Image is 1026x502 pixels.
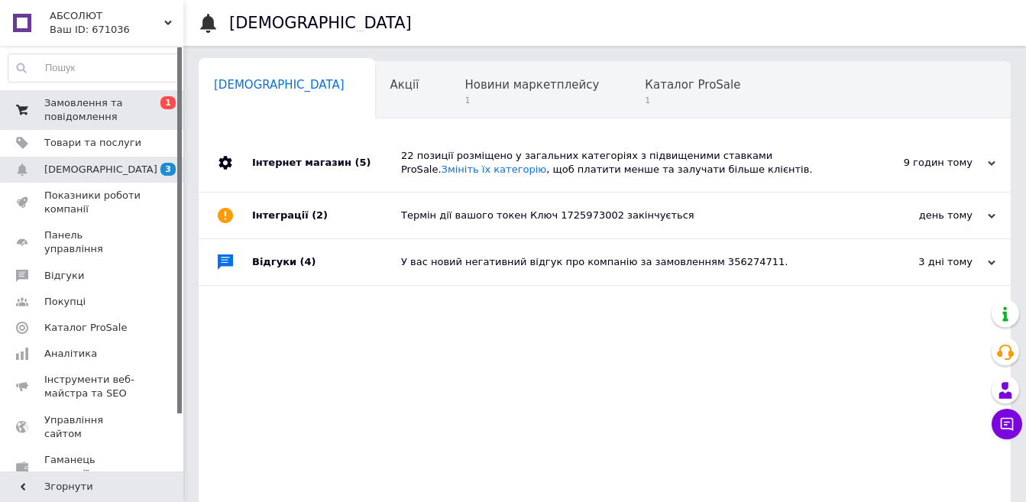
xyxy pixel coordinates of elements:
[843,209,995,222] div: день тому
[464,78,599,92] span: Новини маркетплейсу
[44,453,141,481] span: Гаманець компанії
[44,96,141,124] span: Замовлення та повідомлення
[300,256,316,267] span: (4)
[8,54,180,82] input: Пошук
[252,193,401,238] div: Інтеграції
[44,228,141,256] span: Панель управління
[160,96,176,109] span: 1
[44,163,157,177] span: [DEMOGRAPHIC_DATA]
[464,95,599,106] span: 1
[229,14,412,32] h1: [DEMOGRAPHIC_DATA]
[401,209,843,222] div: Термін дії вашого токен Ключ 1725973002 закінчується
[390,78,419,92] span: Акції
[401,255,843,269] div: У вас новий негативний відгук про компанію за замовленням 356274711.
[44,321,127,335] span: Каталог ProSale
[44,189,141,216] span: Показники роботи компанії
[50,23,183,37] div: Ваш ID: 671036
[214,78,345,92] span: [DEMOGRAPHIC_DATA]
[50,9,164,23] span: AБСОЛЮТ
[160,163,176,176] span: 3
[44,295,86,309] span: Покупці
[354,157,371,168] span: (5)
[44,136,141,150] span: Товари та послуги
[44,347,97,361] span: Аналітика
[442,164,547,175] a: Змініть їх категорію
[252,239,401,285] div: Відгуки
[252,134,401,192] div: Інтернет магазин
[843,255,995,269] div: 3 дні тому
[843,156,995,170] div: 9 годин тому
[401,149,843,177] div: 22 позиції розміщено у загальних категоріях з підвищеними ставками ProSale. , щоб платити менше т...
[44,373,141,400] span: Інструменти веб-майстра та SEO
[645,78,740,92] span: Каталог ProSale
[992,409,1022,439] button: Чат з покупцем
[645,95,740,106] span: 1
[312,209,328,221] span: (2)
[44,413,141,441] span: Управління сайтом
[44,269,84,283] span: Відгуки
